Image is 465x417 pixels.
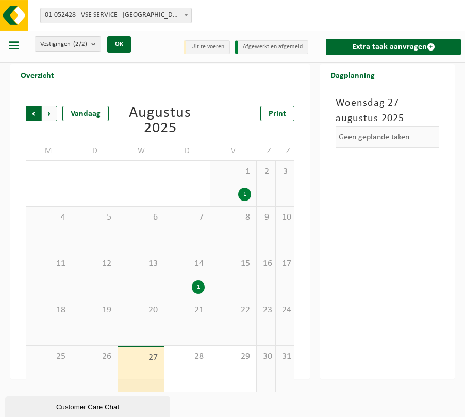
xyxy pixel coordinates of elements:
[40,8,192,23] span: 01-052428 - VSE SERVICE - RUDDERVOORDE
[276,142,294,160] td: Z
[26,142,72,160] td: M
[336,126,439,148] div: Geen geplande taken
[123,258,159,270] span: 13
[170,305,205,316] span: 21
[10,64,64,85] h2: Overzicht
[118,142,164,160] td: W
[31,351,67,362] span: 25
[215,305,251,316] span: 22
[262,351,270,362] span: 30
[123,352,159,363] span: 27
[262,212,270,223] span: 9
[123,305,159,316] span: 20
[281,351,289,362] span: 31
[215,351,251,362] span: 29
[210,142,257,160] td: V
[31,258,67,270] span: 11
[281,258,289,270] span: 17
[215,166,251,177] span: 1
[215,258,251,270] span: 15
[164,142,211,160] td: D
[31,305,67,316] span: 18
[73,41,87,47] count: (2/2)
[260,106,294,121] a: Print
[31,212,67,223] span: 4
[235,40,308,54] li: Afgewerkt en afgemeld
[238,188,251,201] div: 1
[281,166,289,177] span: 3
[40,37,87,52] span: Vestigingen
[77,305,113,316] span: 19
[41,8,191,23] span: 01-052428 - VSE SERVICE - RUDDERVOORDE
[215,212,251,223] span: 8
[262,258,270,270] span: 16
[281,212,289,223] span: 10
[192,280,205,294] div: 1
[26,106,41,121] span: Vorige
[170,258,205,270] span: 14
[269,110,286,118] span: Print
[281,305,289,316] span: 24
[257,142,275,160] td: Z
[77,258,113,270] span: 12
[72,142,119,160] td: D
[170,212,205,223] span: 7
[117,106,204,137] div: Augustus 2025
[5,394,172,417] iframe: chat widget
[262,166,270,177] span: 2
[184,40,230,54] li: Uit te voeren
[320,64,385,85] h2: Dagplanning
[77,351,113,362] span: 26
[336,95,439,126] h3: Woensdag 27 augustus 2025
[262,305,270,316] span: 23
[62,106,109,121] div: Vandaag
[35,36,101,52] button: Vestigingen(2/2)
[42,106,57,121] span: Volgende
[77,212,113,223] span: 5
[326,39,461,55] a: Extra taak aanvragen
[170,351,205,362] span: 28
[123,212,159,223] span: 6
[107,36,131,53] button: OK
